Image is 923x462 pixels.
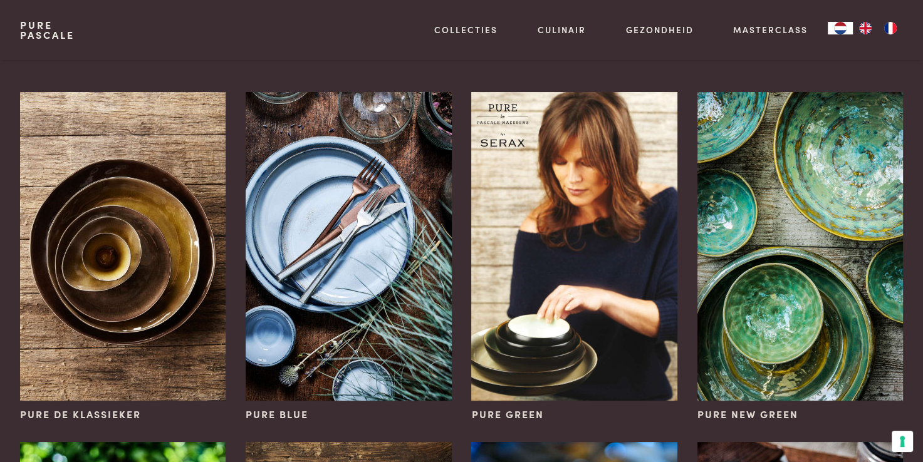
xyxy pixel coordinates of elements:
span: Pure New Green [697,407,798,422]
img: Pure New Green [697,92,903,401]
a: PurePascale [20,20,75,40]
aside: Language selected: Nederlands [828,22,903,34]
a: Masterclass [733,23,808,36]
a: Gezondheid [626,23,694,36]
a: EN [853,22,878,34]
ul: Language list [853,22,903,34]
span: Pure Blue [246,407,308,422]
button: Uw voorkeuren voor toestemming voor trackingtechnologieën [892,431,913,452]
span: Pure de klassieker [20,407,141,422]
a: Collecties [434,23,498,36]
a: Pure Green Pure Green [471,92,677,422]
a: Pure Blue Pure Blue [246,92,451,422]
a: Culinair [538,23,586,36]
a: NL [828,22,853,34]
img: Pure Green [471,92,677,401]
span: Pure Green [471,407,543,422]
img: Pure Blue [246,92,451,401]
a: FR [878,22,903,34]
img: Pure de klassieker [20,92,226,401]
a: Pure de klassieker Pure de klassieker [20,92,226,422]
div: Language [828,22,853,34]
a: Pure New Green Pure New Green [697,92,903,422]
